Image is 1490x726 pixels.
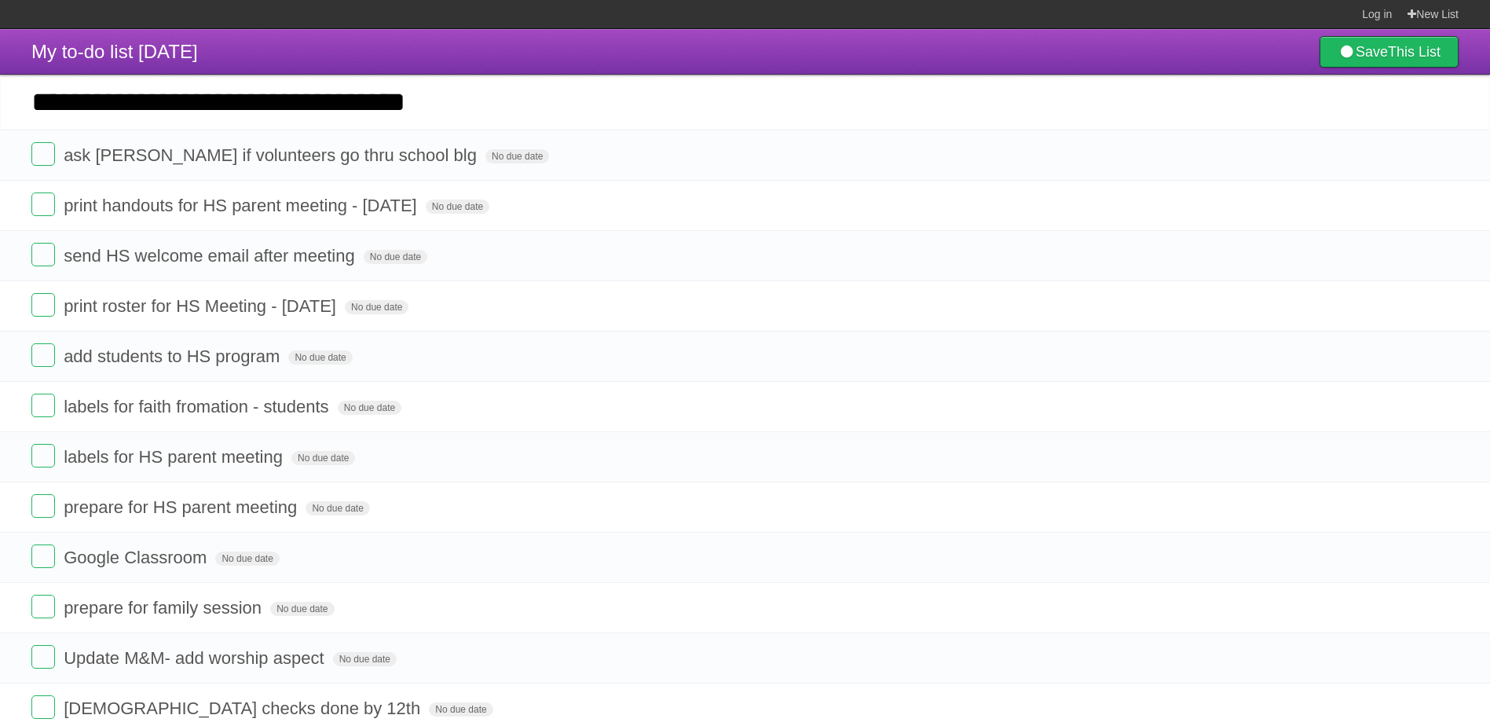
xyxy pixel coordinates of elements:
span: No due date [485,149,549,163]
span: Update M&M- add worship aspect [64,648,328,668]
label: Done [31,494,55,518]
label: Done [31,293,55,317]
span: ask [PERSON_NAME] if volunteers go thru school blg [64,145,481,165]
label: Done [31,142,55,166]
span: No due date [288,350,352,365]
span: Google Classroom [64,548,211,567]
span: No due date [215,552,279,566]
a: SaveThis List [1320,36,1459,68]
span: No due date [270,602,334,616]
span: No due date [426,200,489,214]
span: No due date [429,702,492,717]
span: prepare for family session [64,598,265,618]
label: Done [31,444,55,467]
span: No due date [333,652,397,666]
label: Done [31,544,55,568]
span: No due date [338,401,401,415]
span: [DEMOGRAPHIC_DATA] checks done by 12th [64,698,424,718]
span: print handouts for HS parent meeting - [DATE] [64,196,421,215]
label: Done [31,645,55,669]
label: Done [31,343,55,367]
span: prepare for HS parent meeting [64,497,301,517]
span: No due date [306,501,369,515]
label: Done [31,595,55,618]
label: Done [31,243,55,266]
span: print roster for HS Meeting - [DATE] [64,296,340,316]
label: Done [31,192,55,216]
span: My to-do list [DATE] [31,41,198,62]
span: labels for faith fromation - students [64,397,333,416]
span: send HS welcome email after meeting [64,246,359,266]
span: add students to HS program [64,346,284,366]
label: Done [31,394,55,417]
span: No due date [291,451,355,465]
b: This List [1388,44,1441,60]
span: labels for HS parent meeting [64,447,287,467]
span: No due date [364,250,427,264]
span: No due date [345,300,408,314]
label: Done [31,695,55,719]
